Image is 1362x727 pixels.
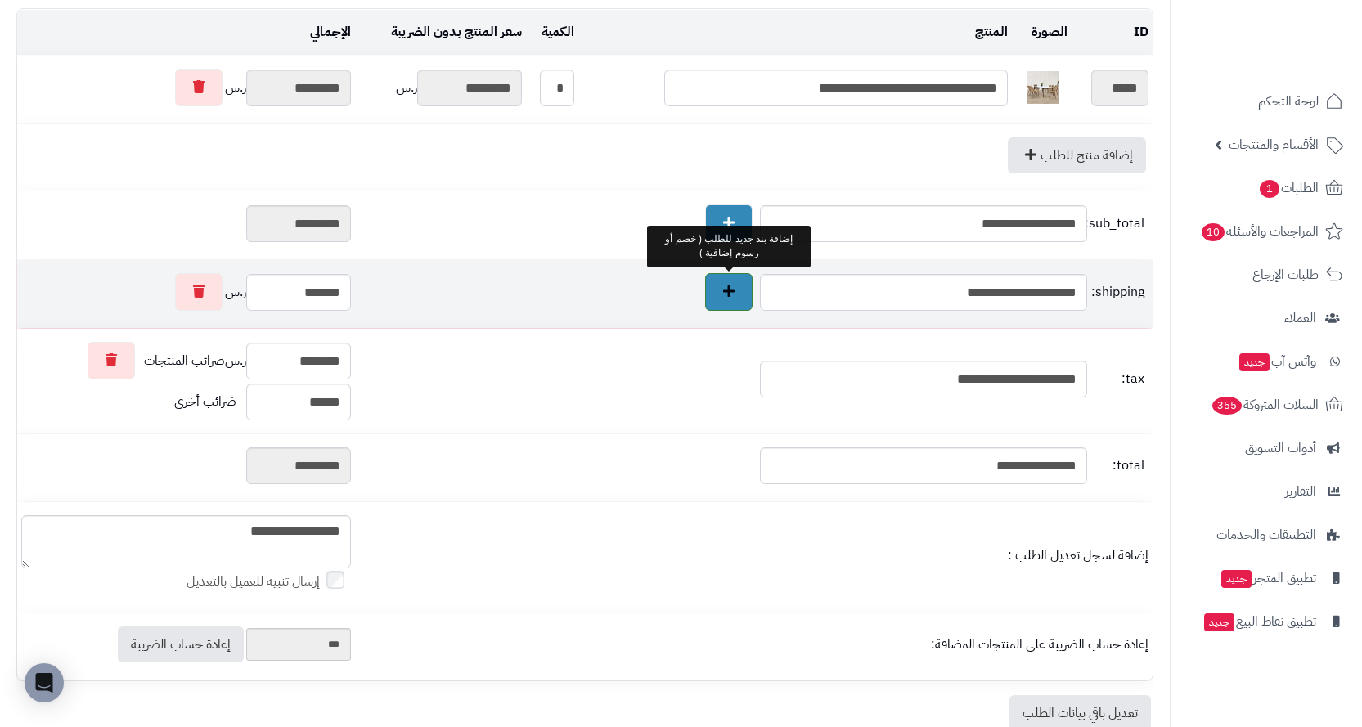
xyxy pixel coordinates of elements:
td: الإجمالي [17,10,355,55]
span: total: [1091,456,1144,475]
span: ضرائب أخرى [174,392,236,411]
a: أدوات التسويق [1180,429,1352,468]
span: تطبيق المتجر [1220,567,1316,590]
a: وآتس آبجديد [1180,342,1352,381]
span: السلات المتروكة [1211,393,1319,416]
span: الأقسام والمنتجات [1229,133,1319,156]
span: جديد [1204,613,1234,631]
a: العملاء [1180,298,1352,338]
span: ضرائب المنتجات [144,352,225,370]
a: لوحة التحكم [1180,82,1352,121]
span: أدوات التسويق [1245,437,1316,460]
td: الصورة [1012,10,1072,55]
td: سعر المنتج بدون الضريبة [355,10,526,55]
a: التقارير [1180,472,1352,511]
div: ر.س [21,273,351,311]
td: الكمية [526,10,578,55]
span: جديد [1239,353,1270,371]
span: لوحة التحكم [1258,90,1319,113]
img: 1752664082-1-40x40.jpg [1027,71,1059,104]
span: 10 [1202,223,1225,241]
td: المنتج [578,10,1012,55]
div: إعادة حساب الضريبة على المنتجات المضافة: [359,635,1148,654]
img: logo-2.png [1251,46,1346,80]
span: 355 [1212,397,1242,415]
div: ر.س [359,70,522,106]
span: التطبيقات والخدمات [1216,523,1316,546]
label: إرسال تنبيه للعميل بالتعديل [187,572,351,591]
span: shipping: [1091,283,1144,302]
div: ر.س [21,342,351,379]
a: إضافة منتج للطلب [1008,137,1146,173]
span: طلبات الإرجاع [1252,263,1319,286]
span: المراجعات والأسئلة [1200,220,1319,243]
span: وآتس آب [1238,350,1316,373]
a: إعادة حساب الضريبة [118,626,244,662]
span: جديد [1221,570,1252,588]
input: إرسال تنبيه للعميل بالتعديل [326,571,344,589]
a: تطبيق المتجرجديد [1180,559,1352,598]
div: Open Intercom Messenger [25,663,64,702]
a: تطبيق نقاط البيعجديد [1180,602,1352,641]
span: tax: [1091,370,1144,388]
span: التقارير [1285,480,1316,503]
span: العملاء [1284,307,1316,330]
span: تطبيق نقاط البيع [1202,610,1316,633]
div: إضافة لسجل تعديل الطلب : [359,546,1148,565]
span: الطلبات [1258,177,1319,200]
a: المراجعات والأسئلة10 [1180,212,1352,251]
a: طلبات الإرجاع [1180,255,1352,294]
div: ر.س [21,69,351,106]
div: إضافة بند جديد للطلب ( خصم أو رسوم إضافية ) [647,226,811,267]
span: 1 [1260,180,1279,198]
a: التطبيقات والخدمات [1180,515,1352,554]
td: ID [1072,10,1153,55]
span: sub_total: [1091,214,1144,233]
a: الطلبات1 [1180,168,1352,208]
a: السلات المتروكة355 [1180,385,1352,424]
